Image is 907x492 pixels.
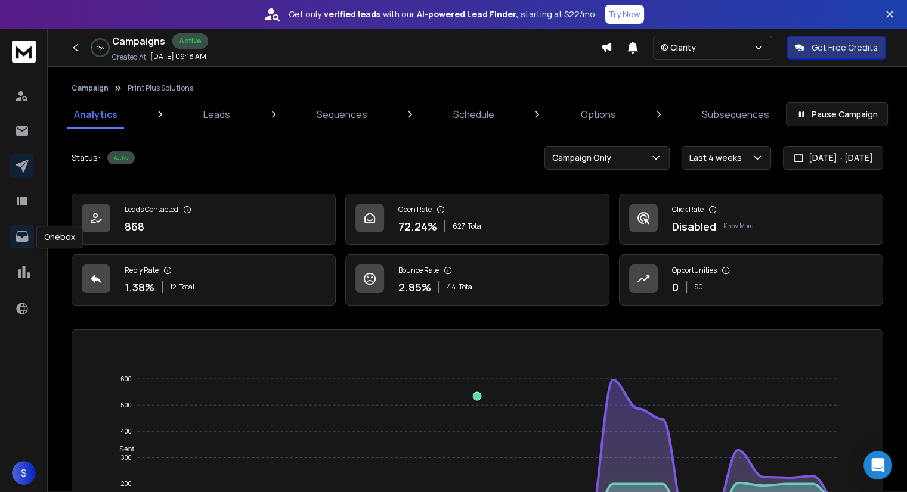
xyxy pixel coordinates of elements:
[619,254,883,306] a: Opportunities0$0
[121,401,132,409] tspan: 500
[581,107,616,122] p: Options
[125,266,159,275] p: Reply Rate
[121,375,132,382] tspan: 600
[125,279,154,295] p: 1.38 %
[619,194,883,245] a: Click RateDisabledKnow More
[110,445,134,453] span: Sent
[324,8,380,20] strong: verified leads
[12,461,36,485] button: S
[453,107,494,122] p: Schedule
[723,222,753,231] p: Know More
[309,100,374,129] a: Sequences
[552,152,616,164] p: Campaign Only
[672,266,717,275] p: Opportunities
[345,254,609,306] a: Bounce Rate2.85%44Total
[97,44,104,51] p: 2 %
[67,100,125,129] a: Analytics
[72,152,100,164] p: Status:
[12,41,36,63] img: logo
[468,222,483,231] span: Total
[417,8,518,20] strong: AI-powered Lead Finder,
[72,83,109,93] button: Campaign
[74,107,117,122] p: Analytics
[125,218,144,235] p: 868
[125,205,178,214] p: Leads Contacted
[112,34,165,48] h1: Campaigns
[150,52,206,61] p: [DATE] 09:18 AM
[783,146,883,170] button: [DATE] - [DATE]
[605,5,644,24] button: Try Now
[694,282,703,292] p: $ 0
[179,282,194,292] span: Total
[786,102,888,126] button: Pause Campaign
[672,218,716,235] p: Disabled
[107,151,135,164] div: Active
[672,205,704,214] p: Click Rate
[121,454,132,461] tspan: 300
[203,107,230,122] p: Leads
[787,36,886,60] button: Get Free Credits
[661,42,701,54] p: © Clarity
[863,451,892,479] div: Open Intercom Messenger
[398,205,432,214] p: Open Rate
[121,428,132,435] tspan: 400
[128,83,193,93] p: Print Plus Solutions
[453,222,465,231] span: 627
[317,107,367,122] p: Sequences
[695,100,776,129] a: Subsequences
[812,42,878,54] p: Get Free Credits
[112,52,148,62] p: Created At:
[345,194,609,245] a: Open Rate72.24%627Total
[398,279,431,295] p: 2.85 %
[72,194,336,245] a: Leads Contacted868
[289,8,595,20] p: Get only with our starting at $22/mo
[447,282,456,292] span: 44
[398,266,439,275] p: Bounce Rate
[170,282,177,292] span: 12
[121,480,132,487] tspan: 200
[672,279,679,295] p: 0
[608,8,640,20] p: Try Now
[72,254,336,306] a: Reply Rate1.38%12Total
[689,152,747,164] p: Last 4 weeks
[172,33,208,49] div: Active
[446,100,502,129] a: Schedule
[196,100,237,129] a: Leads
[36,226,83,248] div: Onebox
[398,218,437,235] p: 72.24 %
[574,100,623,129] a: Options
[702,107,769,122] p: Subsequences
[459,282,474,292] span: Total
